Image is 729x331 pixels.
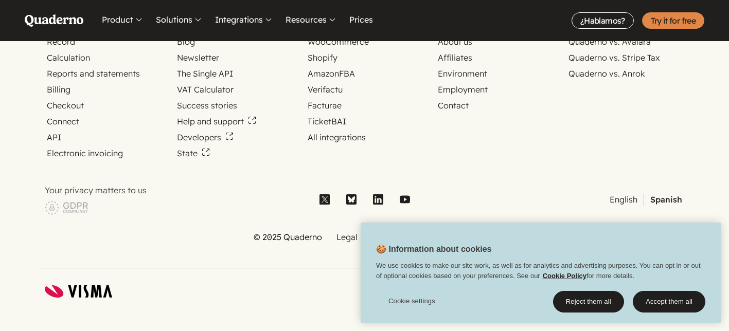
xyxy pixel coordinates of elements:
[436,100,471,112] a: Contact
[438,68,487,79] font: Environment
[215,14,263,25] font: Integrations
[586,272,634,280] font: for more details.
[308,52,337,63] font: Shopify
[308,84,343,95] font: Verifactu
[438,100,469,111] font: Contact
[177,36,195,47] font: Blog
[568,36,651,47] font: Quaderno vs. Avalara
[45,132,63,143] a: API
[361,223,721,323] div: 🍪 Information about cookies
[610,194,637,205] font: English
[175,132,236,143] a: Developers
[177,116,244,126] font: Help and support
[388,297,435,305] font: Cookie settings
[306,52,340,64] a: Shopify
[543,272,586,280] a: Cookie Policy
[47,100,84,111] font: Checkout
[376,291,466,311] button: Cookie settings
[651,15,696,26] font: Try it for free
[47,116,79,126] font: Connect
[45,116,81,127] a: Connect
[175,68,235,80] a: The Single API
[308,100,342,111] font: Facturae
[428,194,685,206] ul: Language selector
[306,36,371,48] a: WooCommerce
[646,298,692,305] font: Accept them all
[336,232,358,242] font: Legal
[339,68,355,79] abbr: Fulfillment by Amazon
[308,36,369,47] font: WooCommerce
[156,14,192,25] font: Solutions
[376,245,491,253] font: 🍪 Information about cookies
[45,52,92,64] a: Calculation
[45,84,73,96] a: Billing
[308,116,346,126] font: TicketBAI
[308,132,366,142] font: All integrations
[566,52,662,64] a: Quaderno vs. Stripe Tax
[566,36,653,48] a: Quaderno vs. Avalara
[45,68,142,80] a: Reports and statements
[572,12,634,29] a: ¿Hablamos?
[175,52,221,64] a: Newsletter
[175,36,197,48] a: Blog
[633,291,705,312] button: Accept them all
[177,100,237,111] font: Success stories
[438,84,488,95] font: Employment
[175,100,239,112] a: Success stories
[339,68,355,79] font: FBA
[45,11,684,243] nav: Site map
[566,298,611,305] font: Reject them all
[568,68,645,79] font: Quaderno vs. Anrok
[553,291,624,312] button: Reject them all
[349,14,373,25] font: Prices
[306,68,357,80] a: AmazonFBA
[308,68,339,79] font: Amazon
[175,148,212,159] a: State
[306,84,345,96] a: Verifactu
[177,52,219,63] font: Newsletter
[306,116,348,127] a: TicketBAI
[45,36,77,48] a: Record
[177,84,234,95] font: VAT Calculator
[45,100,86,112] a: Checkout
[438,36,472,47] font: About us
[254,232,322,242] font: © 2025 Quaderno
[47,84,70,95] font: Billing
[306,132,368,143] a: All integrations
[334,231,360,243] a: Legal
[642,12,704,29] a: Try it for free
[306,100,344,112] a: Facturae
[47,68,140,79] font: Reports and statements
[436,68,489,80] a: Environment
[286,14,327,25] font: Resources
[436,52,474,64] a: Affiliates
[438,52,472,63] font: Affiliates
[436,84,490,96] a: Employment
[47,148,123,158] font: Electronic invoicing
[608,194,639,206] a: English
[376,262,701,280] font: We use cookies to make our site work, as well as for analytics and advertising purposes. You can ...
[45,185,147,195] font: Your privacy matters to us
[102,14,133,25] font: Product
[175,116,258,127] a: Help and support
[361,223,721,323] div: Cookie banner
[436,36,474,48] a: About us
[45,148,125,159] a: Electronic invoicing
[177,132,221,142] font: Developers
[175,84,236,96] a: VAT Calculator
[47,36,75,47] font: Record
[568,52,660,63] font: Quaderno vs. Stripe Tax
[177,148,198,158] font: State
[177,68,233,79] font: The Single API
[47,52,90,63] font: Calculation
[566,68,647,80] a: Quaderno vs. Anrok
[47,132,61,142] font: API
